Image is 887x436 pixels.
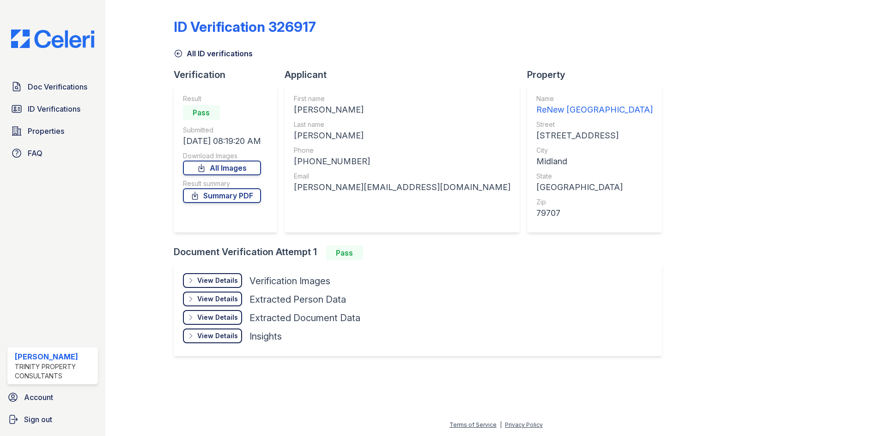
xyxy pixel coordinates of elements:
[536,197,653,207] div: Zip
[294,181,510,194] div: [PERSON_NAME][EMAIL_ADDRESS][DOMAIN_NAME]
[536,172,653,181] div: State
[4,388,102,406] a: Account
[7,144,98,162] a: FAQ
[294,120,510,129] div: Last name
[28,148,43,159] span: FAQ
[197,331,238,340] div: View Details
[294,146,510,155] div: Phone
[527,68,669,81] div: Property
[536,207,653,220] div: 79707
[294,172,510,181] div: Email
[28,103,80,114] span: ID Verifications
[197,294,238,304] div: View Details
[294,103,510,116] div: [PERSON_NAME]
[174,18,316,35] div: ID Verification 326917
[183,161,261,175] a: All Images
[183,105,220,120] div: Pass
[500,421,502,428] div: |
[174,245,669,260] div: Document Verification Attempt 1
[183,188,261,203] a: Summary PDF
[536,94,653,116] a: Name ReNew [GEOGRAPHIC_DATA]
[183,94,261,103] div: Result
[536,120,653,129] div: Street
[536,103,653,116] div: ReNew [GEOGRAPHIC_DATA]
[183,125,261,135] div: Submitted
[183,151,261,161] div: Download Images
[15,362,94,381] div: Trinity Property Consultants
[197,313,238,322] div: View Details
[536,155,653,168] div: Midland
[294,94,510,103] div: First name
[536,94,653,103] div: Name
[197,276,238,285] div: View Details
[536,129,653,142] div: [STREET_ADDRESS]
[326,245,363,260] div: Pass
[7,100,98,118] a: ID Verifications
[183,179,261,188] div: Result summary
[450,421,497,428] a: Terms of Service
[15,351,94,362] div: [PERSON_NAME]
[4,410,102,429] a: Sign out
[24,392,53,403] span: Account
[249,330,282,343] div: Insights
[174,68,285,81] div: Verification
[285,68,527,81] div: Applicant
[28,81,87,92] span: Doc Verifications
[249,275,330,287] div: Verification Images
[294,155,510,168] div: [PHONE_NUMBER]
[536,181,653,194] div: [GEOGRAPHIC_DATA]
[249,311,360,324] div: Extracted Document Data
[7,78,98,96] a: Doc Verifications
[536,146,653,155] div: City
[4,30,102,48] img: CE_Logo_Blue-a8612792a0a2168367f1c8372b55b34899dd931a85d93a1a3d3e32e68fde9ad4.png
[848,399,878,427] iframe: chat widget
[24,414,52,425] span: Sign out
[294,129,510,142] div: [PERSON_NAME]
[249,293,346,306] div: Extracted Person Data
[28,125,64,137] span: Properties
[174,48,253,59] a: All ID verifications
[7,122,98,140] a: Properties
[505,421,543,428] a: Privacy Policy
[183,135,261,148] div: [DATE] 08:19:20 AM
